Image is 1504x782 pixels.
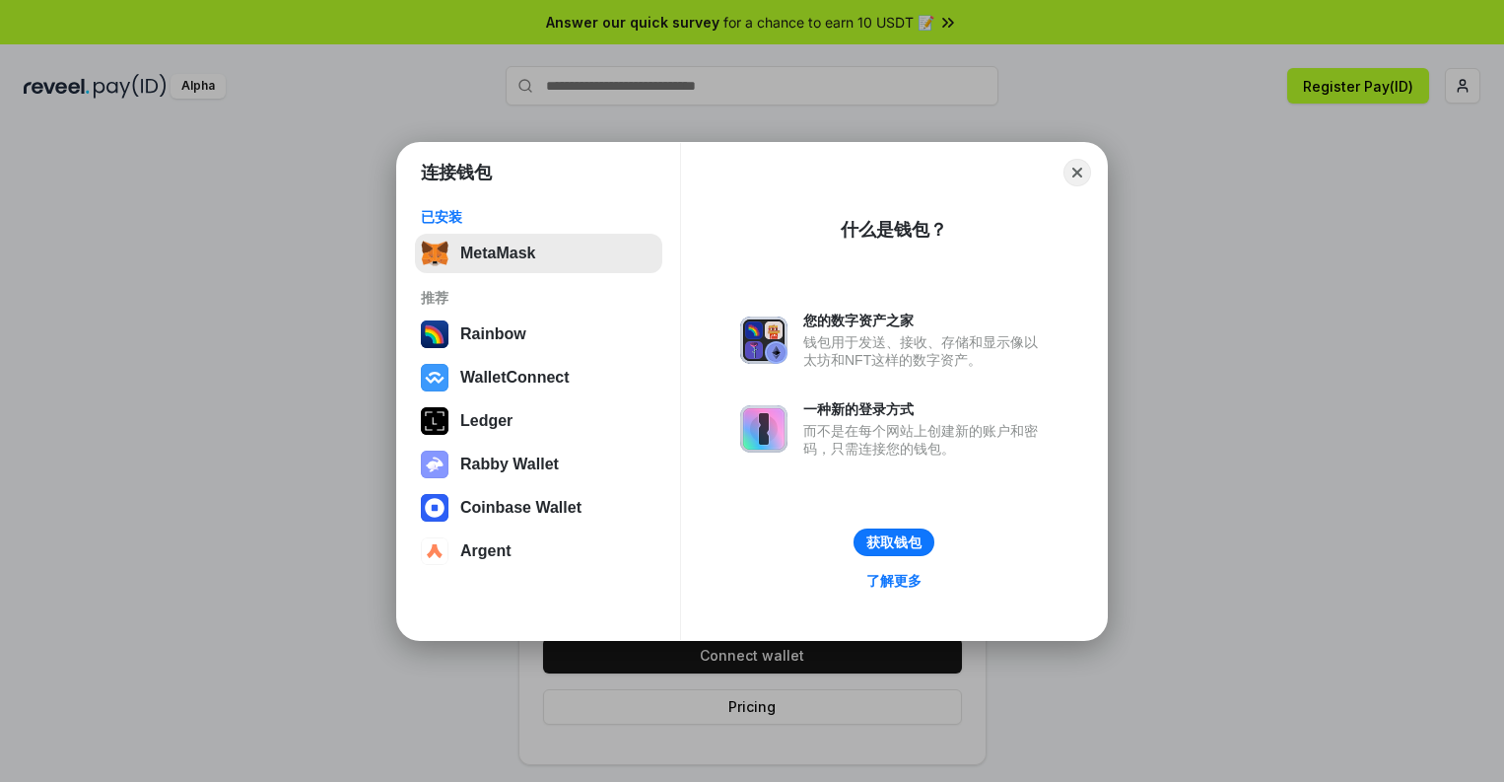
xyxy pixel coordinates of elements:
button: Ledger [415,401,662,441]
button: WalletConnect [415,358,662,397]
button: Rainbow [415,315,662,354]
div: MetaMask [460,245,535,262]
img: svg+xml,%3Csvg%20width%3D%22120%22%20height%3D%22120%22%20viewBox%3D%220%200%20120%20120%22%20fil... [421,320,448,348]
div: 获取钱包 [866,533,922,551]
div: 已安装 [421,208,656,226]
div: 什么是钱包？ [841,218,947,242]
a: 了解更多 [855,568,933,594]
img: svg+xml,%3Csvg%20width%3D%2228%22%20height%3D%2228%22%20viewBox%3D%220%200%2028%2028%22%20fill%3D... [421,364,448,391]
button: Coinbase Wallet [415,488,662,528]
div: 了解更多 [866,572,922,590]
h1: 连接钱包 [421,161,492,184]
button: Rabby Wallet [415,445,662,484]
img: svg+xml,%3Csvg%20xmlns%3D%22http%3A%2F%2Fwww.w3.org%2F2000%2Fsvg%22%20fill%3D%22none%22%20viewBox... [740,317,787,364]
img: svg+xml,%3Csvg%20width%3D%2228%22%20height%3D%2228%22%20viewBox%3D%220%200%2028%2028%22%20fill%3D... [421,537,448,565]
button: 获取钱包 [854,529,934,556]
div: 您的数字资产之家 [803,312,1048,329]
img: svg+xml,%3Csvg%20width%3D%2228%22%20height%3D%2228%22%20viewBox%3D%220%200%2028%2028%22%20fill%3D... [421,494,448,522]
button: Argent [415,532,662,571]
button: Close [1063,159,1091,186]
div: Argent [460,542,512,560]
div: 一种新的登录方式 [803,400,1048,418]
div: 而不是在每个网站上创建新的账户和密码，只需连接您的钱包。 [803,422,1048,458]
div: Coinbase Wallet [460,499,581,517]
div: Rainbow [460,325,526,343]
div: 推荐 [421,289,656,307]
div: Ledger [460,412,513,430]
div: Rabby Wallet [460,456,559,473]
img: svg+xml,%3Csvg%20xmlns%3D%22http%3A%2F%2Fwww.w3.org%2F2000%2Fsvg%22%20width%3D%2228%22%20height%3... [421,407,448,435]
img: svg+xml,%3Csvg%20fill%3D%22none%22%20height%3D%2233%22%20viewBox%3D%220%200%2035%2033%22%20width%... [421,240,448,267]
img: svg+xml,%3Csvg%20xmlns%3D%22http%3A%2F%2Fwww.w3.org%2F2000%2Fsvg%22%20fill%3D%22none%22%20viewBox... [740,405,787,453]
img: svg+xml,%3Csvg%20xmlns%3D%22http%3A%2F%2Fwww.w3.org%2F2000%2Fsvg%22%20fill%3D%22none%22%20viewBox... [421,451,448,478]
div: 钱包用于发送、接收、存储和显示像以太坊和NFT这样的数字资产。 [803,333,1048,369]
button: MetaMask [415,234,662,273]
div: WalletConnect [460,369,570,387]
